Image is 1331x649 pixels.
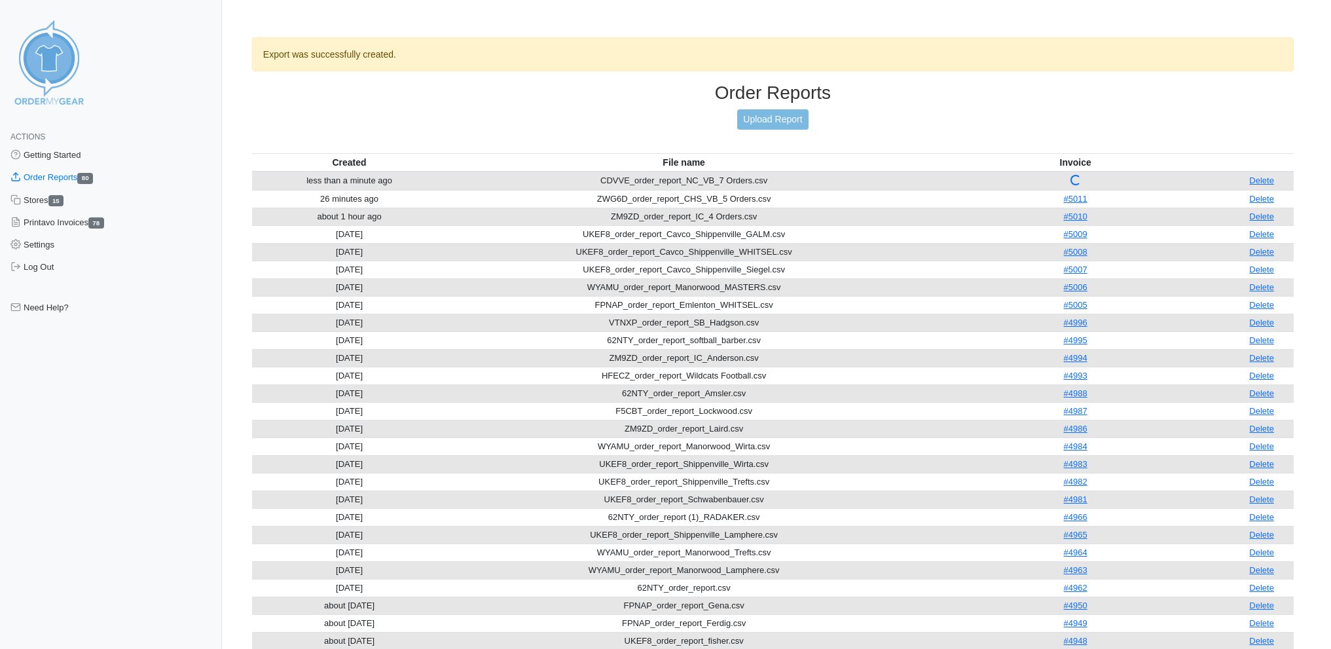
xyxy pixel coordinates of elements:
[1064,318,1087,327] a: #4996
[1249,601,1274,610] a: Delete
[1249,353,1274,363] a: Delete
[447,455,921,473] td: UKEF8_order_report_Shippenville_Wirta.csv
[447,153,921,172] th: File name
[447,508,921,526] td: 62NTY_order_report (1)_RADAKER.csv
[1064,388,1087,398] a: #4988
[252,261,447,278] td: [DATE]
[447,614,921,632] td: FPNAP_order_report_Ferdig.csv
[252,172,447,191] td: less than a minute ago
[1249,265,1274,274] a: Delete
[1064,424,1087,434] a: #4986
[1064,583,1087,593] a: #4962
[447,384,921,402] td: 62NTY_order_report_Amsler.csv
[1064,477,1087,487] a: #4982
[252,367,447,384] td: [DATE]
[1064,335,1087,345] a: #4995
[1249,459,1274,469] a: Delete
[1064,194,1087,204] a: #5011
[1064,265,1087,274] a: #5007
[1064,212,1087,221] a: #5010
[1064,547,1087,557] a: #4964
[447,437,921,455] td: WYAMU_order_report_Manorwood_Wirta.csv
[252,544,447,561] td: [DATE]
[252,402,447,420] td: [DATE]
[447,544,921,561] td: WYAMU_order_report_Manorwood_Trefts.csv
[1064,247,1087,257] a: #5008
[1064,636,1087,646] a: #4948
[447,402,921,420] td: F5CBT_order_report_Lockwood.csv
[1249,494,1274,504] a: Delete
[1064,494,1087,504] a: #4981
[252,420,447,437] td: [DATE]
[10,132,45,141] span: Actions
[48,195,64,206] span: 15
[447,314,921,331] td: VTNXP_order_report_SB_Hadgson.csv
[1249,335,1274,345] a: Delete
[447,526,921,544] td: UKEF8_order_report_Shippenville_Lamphere.csv
[252,455,447,473] td: [DATE]
[447,225,921,243] td: UKEF8_order_report_Cavco_Shippenville_GALM.csv
[252,190,447,208] td: 26 minutes ago
[447,190,921,208] td: ZWG6D_order_report_CHS_VB_5 Orders.csv
[252,508,447,526] td: [DATE]
[1249,371,1274,380] a: Delete
[252,614,447,632] td: about [DATE]
[1064,530,1087,540] a: #4965
[252,278,447,296] td: [DATE]
[1064,441,1087,451] a: #4984
[1249,212,1274,221] a: Delete
[447,420,921,437] td: ZM9ZD_order_report_Laird.csv
[252,491,447,508] td: [DATE]
[447,473,921,491] td: UKEF8_order_report_Shippenville_Trefts.csv
[447,367,921,384] td: HFECZ_order_report_Wildcats Football.csv
[252,597,447,614] td: about [DATE]
[1249,441,1274,451] a: Delete
[1064,353,1087,363] a: #4994
[252,561,447,579] td: [DATE]
[1064,300,1087,310] a: #5005
[1249,300,1274,310] a: Delete
[447,243,921,261] td: UKEF8_order_report_Cavco_Shippenville_WHITSEL.csv
[1249,512,1274,522] a: Delete
[447,331,921,349] td: 62NTY_order_report_softball_barber.csv
[447,561,921,579] td: WYAMU_order_report_Manorwood_Lamphere.csv
[252,473,447,491] td: [DATE]
[447,278,921,296] td: WYAMU_order_report_Manorwood_MASTERS.csv
[1249,229,1274,239] a: Delete
[1249,388,1274,398] a: Delete
[1249,477,1274,487] a: Delete
[1064,229,1087,239] a: #5009
[252,296,447,314] td: [DATE]
[252,349,447,367] td: [DATE]
[1249,618,1274,628] a: Delete
[252,526,447,544] td: [DATE]
[252,331,447,349] td: [DATE]
[447,208,921,225] td: ZM9ZD_order_report_IC_4 Orders.csv
[447,491,921,508] td: UKEF8_order_report_Schwabenbauer.csv
[1064,512,1087,522] a: #4966
[1064,406,1087,416] a: #4987
[1249,583,1274,593] a: Delete
[1249,547,1274,557] a: Delete
[1249,176,1274,185] a: Delete
[447,597,921,614] td: FPNAP_order_report_Gena.csv
[447,349,921,367] td: ZM9ZD_order_report_IC_Anderson.csv
[77,173,93,184] span: 80
[1064,459,1087,469] a: #4983
[252,579,447,597] td: [DATE]
[1249,406,1274,416] a: Delete
[252,384,447,402] td: [DATE]
[447,579,921,597] td: 62NTY_order_report.csv
[252,82,1294,104] h3: Order Reports
[921,153,1230,172] th: Invoice
[252,153,447,172] th: Created
[1249,565,1274,575] a: Delete
[1249,194,1274,204] a: Delete
[1064,282,1087,292] a: #5006
[1249,424,1274,434] a: Delete
[1249,530,1274,540] a: Delete
[447,172,921,191] td: CDVVE_order_report_NC_VB_7 Orders.csv
[252,243,447,261] td: [DATE]
[252,37,1294,71] div: Export was successfully created.
[252,437,447,455] td: [DATE]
